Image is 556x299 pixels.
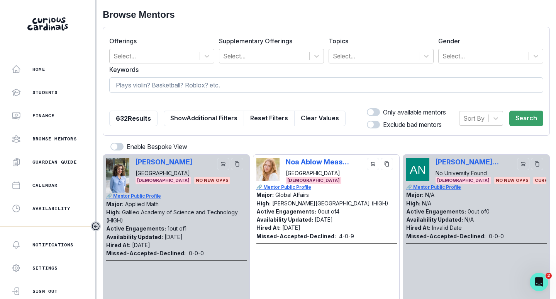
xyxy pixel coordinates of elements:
[436,158,499,166] p: [PERSON_NAME] [PERSON_NAME]
[256,232,336,240] p: Missed-Accepted-Declined:
[27,17,68,31] img: Curious Cardinals Logo
[106,209,238,224] p: Galileo Academy of Science and Technology (HIGH)
[136,158,192,166] p: [PERSON_NAME]
[256,191,274,198] p: Major:
[106,242,131,248] p: Hired At:
[91,221,101,231] button: Toggle sidebar
[436,169,499,177] p: No University Found
[406,216,463,223] p: Availability Updated:
[489,232,504,240] p: 0 - 0 - 0
[125,201,159,207] p: Applied Math
[32,205,70,212] p: Availability
[436,177,491,184] span: [DEMOGRAPHIC_DATA]
[32,265,58,271] p: Settings
[32,113,54,119] p: Finance
[256,216,313,223] p: Availability Updated:
[406,232,486,240] p: Missed-Accepted-Declined:
[383,120,442,129] p: Exclude bad mentors
[275,191,309,198] p: Global Affairs
[294,111,346,126] button: Clear Values
[194,177,230,184] span: No New Opps
[530,273,548,291] iframe: Intercom live chat
[217,158,229,170] button: cart
[494,177,530,184] span: No New Opps
[256,208,316,215] p: Active Engagements:
[381,158,393,170] button: copy
[32,159,77,165] p: Guardian Guide
[282,224,300,231] p: [DATE]
[106,158,129,193] img: Picture of Victoria Duran-Valero
[127,142,187,151] p: Enable Bespoke View
[406,158,429,181] img: Picture of Alexandra Garrison Neville
[106,234,163,240] p: Availability Updated:
[422,200,431,207] p: N/A
[244,111,295,126] button: Reset Filters
[272,200,388,207] p: [PERSON_NAME][GEOGRAPHIC_DATA] (HIGH)
[383,108,446,117] p: Only available mentors
[103,9,550,21] h2: Browse Mentors
[109,65,539,74] label: Keywords
[517,158,529,170] button: cart
[32,89,58,96] p: Students
[106,209,120,215] p: High:
[406,208,466,215] p: Active Engagements:
[315,216,333,223] p: [DATE]
[32,288,58,294] p: Sign Out
[432,224,462,231] p: Invalid Date
[106,193,247,200] a: 🔗 Mentor Public Profile
[286,158,349,166] p: Noa Ablow Measelle
[109,36,210,46] label: Offerings
[164,234,183,240] p: [DATE]
[367,158,379,170] button: cart
[32,182,58,188] p: Calendar
[425,191,434,198] p: N/A
[116,114,151,123] p: 632 Results
[318,208,339,215] p: 0 out of 4
[509,111,543,126] button: Search
[219,36,319,46] label: Supplementary Offerings
[32,242,74,248] p: Notifications
[168,225,186,232] p: 1 out of 1
[406,191,424,198] p: Major:
[109,77,543,93] input: Plays violin? Basketball? Roblox? etc.
[468,208,490,215] p: 0 out of 0
[286,177,341,184] span: [DEMOGRAPHIC_DATA]
[136,177,191,184] span: [DEMOGRAPHIC_DATA]
[106,201,124,207] p: Major:
[329,36,429,46] label: Topics
[106,249,186,257] p: Missed-Accepted-Declined:
[189,249,204,257] p: 0 - 0 - 0
[32,66,45,72] p: Home
[406,224,431,231] p: Hired At:
[286,169,349,177] p: [GEOGRAPHIC_DATA]
[106,225,166,232] p: Active Engagements:
[256,184,397,191] a: 🔗 Mentor Public Profile
[531,158,543,170] button: copy
[256,158,280,181] img: Picture of Noa Ablow Measelle
[339,232,354,240] p: 4 - 0 - 9
[231,158,243,170] button: copy
[464,216,474,223] p: N/A
[132,242,150,248] p: [DATE]
[164,111,244,126] button: ShowAdditional Filters
[256,200,271,207] p: High:
[136,169,192,177] p: [GEOGRAPHIC_DATA]
[256,224,281,231] p: Hired At:
[546,273,552,279] span: 2
[406,200,420,207] p: High:
[438,36,539,46] label: Gender
[32,136,77,142] p: Browse Mentors
[406,184,547,191] a: 🔗 Mentor Public Profile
